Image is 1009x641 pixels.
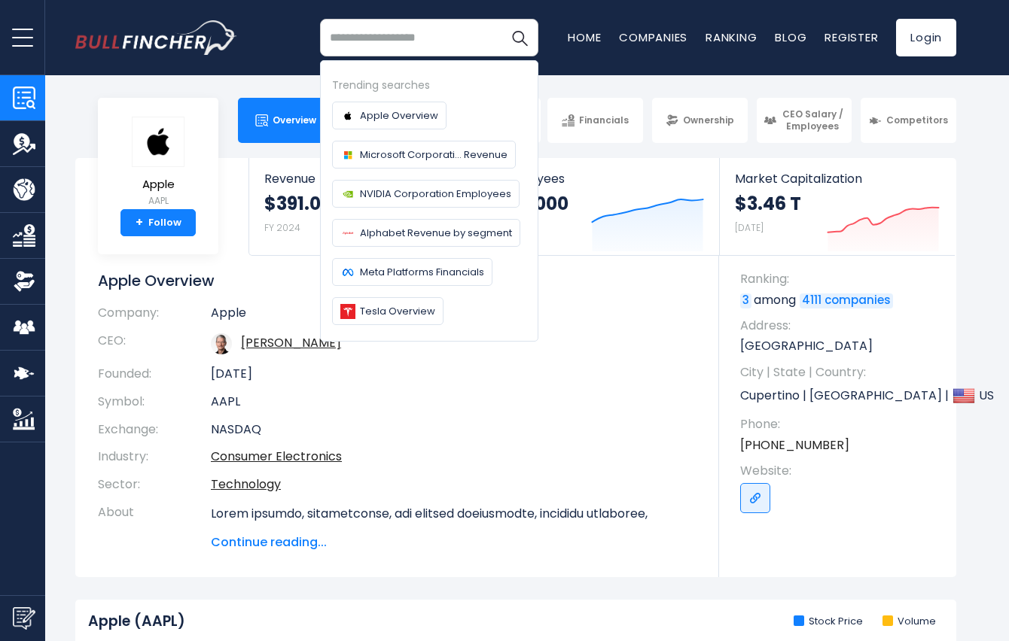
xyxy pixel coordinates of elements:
img: Company logo [340,304,355,319]
span: Ownership [683,114,734,126]
a: Ownership [652,98,748,143]
span: Apple Overview [360,108,438,123]
a: 3 [740,293,751,308]
th: Industry: [98,443,211,471]
span: Alphabet Revenue by segment [360,225,512,241]
a: Tesla Overview [332,297,444,325]
span: Phone: [740,416,941,433]
span: Employees [499,172,703,186]
span: Apple [132,178,184,191]
span: Competitors [886,114,948,126]
h1: Apple Overview [98,271,697,290]
a: Go to link [740,483,770,513]
span: Address: [740,317,941,334]
span: Microsoft Corporati... Revenue [360,147,508,163]
img: bullfincher logo [75,20,237,55]
a: Alphabet Revenue by segment [332,219,520,247]
a: Financials [547,98,643,143]
span: Financials [579,114,629,126]
li: Volume [882,615,936,628]
a: Companies [619,29,687,45]
a: [PHONE_NUMBER] [740,437,849,454]
a: Revenue $391.04 B FY 2024 [249,158,483,255]
a: 4111 companies [800,293,893,308]
a: Home [568,29,601,45]
th: About [98,499,211,551]
img: Company logo [340,226,355,241]
div: Trending searches [332,77,526,94]
a: Consumer Electronics [211,448,342,465]
th: Company: [98,305,211,327]
a: Apple Overview [332,102,447,129]
img: Company logo [340,108,355,123]
th: Sector: [98,471,211,499]
img: Ownership [13,270,35,293]
a: Ranking [706,29,757,45]
a: Employees 164,000 FY 2024 [484,158,718,255]
span: City | State | Country: [740,364,941,381]
p: Cupertino | [GEOGRAPHIC_DATA] | US [740,384,941,407]
img: tim-cook.jpg [211,333,232,354]
a: Microsoft Corporati... Revenue [332,141,516,169]
a: NVIDIA Corporation Employees [332,180,520,208]
small: AAPL [132,194,184,208]
th: Founded: [98,360,211,388]
a: ceo [241,334,341,351]
h2: Apple (AAPL) [88,612,185,631]
span: CEO Salary / Employees [781,108,846,132]
span: Revenue [264,172,468,186]
th: CEO: [98,327,211,360]
button: Search [501,19,538,56]
a: Market Capitalization $3.46 T [DATE] [720,158,955,255]
td: AAPL [211,388,697,416]
a: Blog [775,29,806,45]
a: Go to homepage [75,20,237,55]
span: Meta Platforms Financials [360,264,484,280]
a: Technology [211,475,281,493]
td: [DATE] [211,360,697,388]
p: [GEOGRAPHIC_DATA] [740,338,941,354]
span: Tesla Overview [360,303,435,319]
img: Company logo [340,187,355,202]
td: Apple [211,305,697,327]
span: NVIDIA Corporation Employees [360,186,511,202]
strong: + [136,216,143,229]
th: Symbol: [98,388,211,416]
td: NASDAQ [211,416,697,444]
a: Competitors [861,98,956,143]
span: Market Capitalization [735,172,940,186]
a: +Follow [120,209,196,236]
strong: $3.46 T [735,192,801,215]
span: Continue reading... [211,533,697,551]
a: CEO Salary / Employees [757,98,852,143]
span: Website: [740,463,941,479]
p: among [740,292,941,308]
img: Company logo [340,265,355,280]
a: Apple AAPL [131,116,185,210]
a: Login [896,19,956,56]
th: Exchange: [98,416,211,444]
a: Overview [238,98,334,143]
span: Overview [273,114,316,126]
strong: $391.04 B [264,192,348,215]
li: Stock Price [794,615,863,628]
small: [DATE] [735,221,764,234]
a: Register [825,29,878,45]
a: Meta Platforms Financials [332,258,492,286]
span: Ranking: [740,271,941,287]
img: Company logo [340,147,355,163]
small: FY 2024 [264,221,300,234]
